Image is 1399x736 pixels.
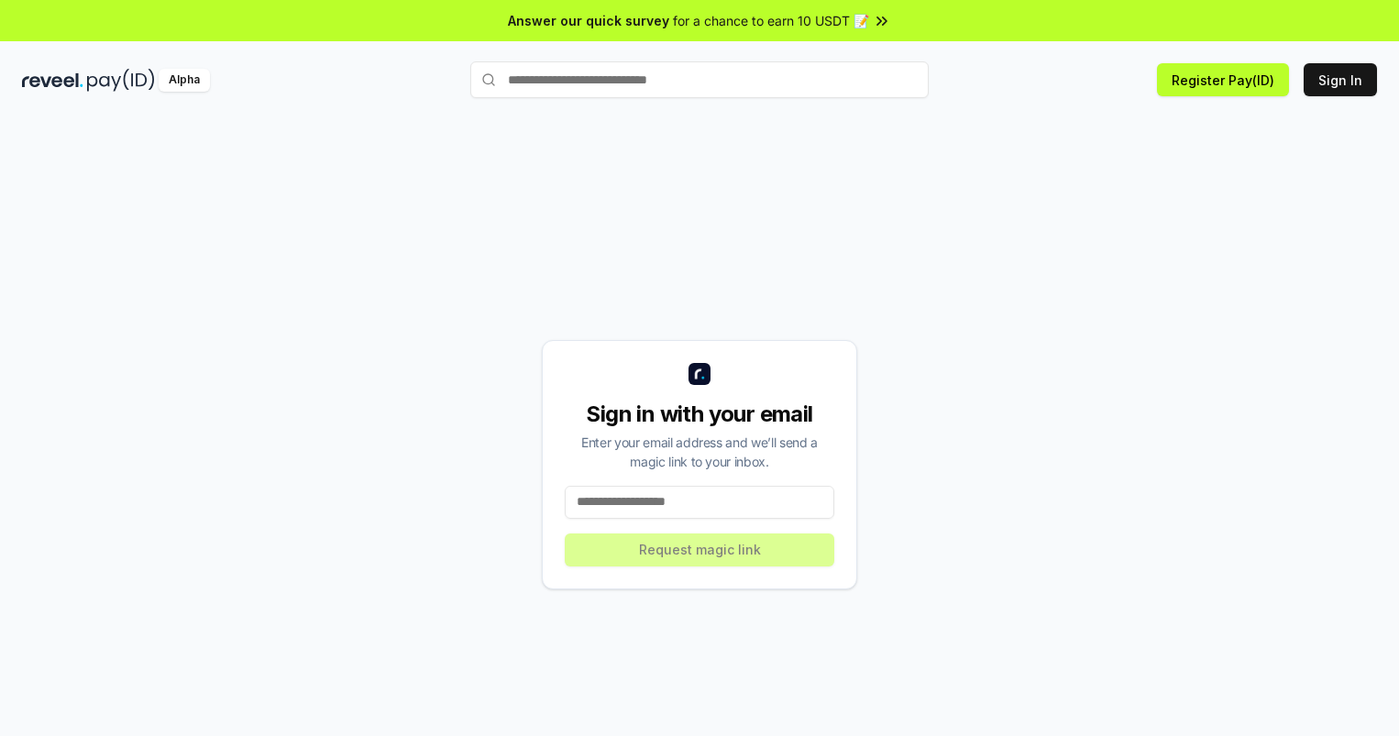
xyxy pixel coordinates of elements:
div: Enter your email address and we’ll send a magic link to your inbox. [565,433,834,471]
span: Answer our quick survey [508,11,669,30]
div: Alpha [159,69,210,92]
button: Sign In [1304,63,1377,96]
span: for a chance to earn 10 USDT 📝 [673,11,869,30]
button: Register Pay(ID) [1157,63,1289,96]
img: reveel_dark [22,69,83,92]
img: pay_id [87,69,155,92]
div: Sign in with your email [565,400,834,429]
img: logo_small [688,363,711,385]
